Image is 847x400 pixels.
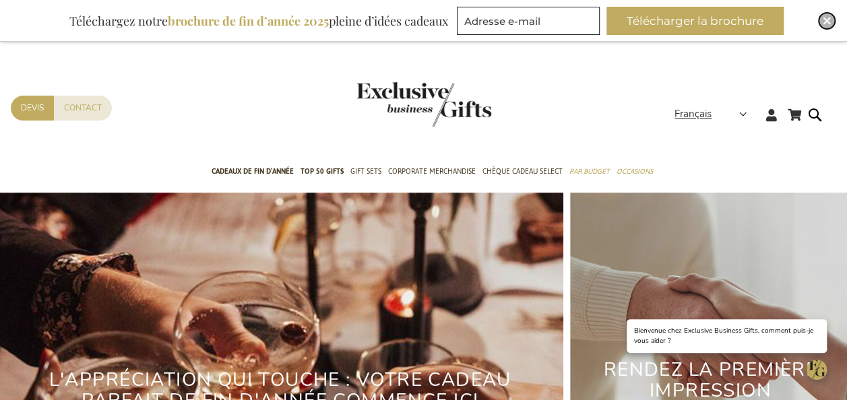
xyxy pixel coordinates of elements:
[54,96,112,121] a: Contact
[457,7,600,35] input: Adresse e-mail
[675,106,712,122] span: Français
[617,164,653,178] span: Occasions
[301,164,344,178] span: TOP 50 Gifts
[356,82,491,127] img: Exclusive Business gifts logo
[63,7,454,35] div: Téléchargez notre pleine d’idées cadeaux
[569,164,610,178] span: Par budget
[11,96,54,121] a: Devis
[350,164,381,178] span: Gift Sets
[675,106,755,122] div: Français
[819,13,835,29] div: Close
[356,82,424,127] a: store logo
[457,7,604,39] form: marketing offers and promotions
[606,7,784,35] button: Télécharger la brochure
[388,164,476,178] span: Corporate Merchandise
[168,13,329,29] b: brochure de fin d’année 2025
[823,17,831,25] img: Close
[212,164,294,178] span: Cadeaux de fin d’année
[482,164,563,178] span: Chèque Cadeau Select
